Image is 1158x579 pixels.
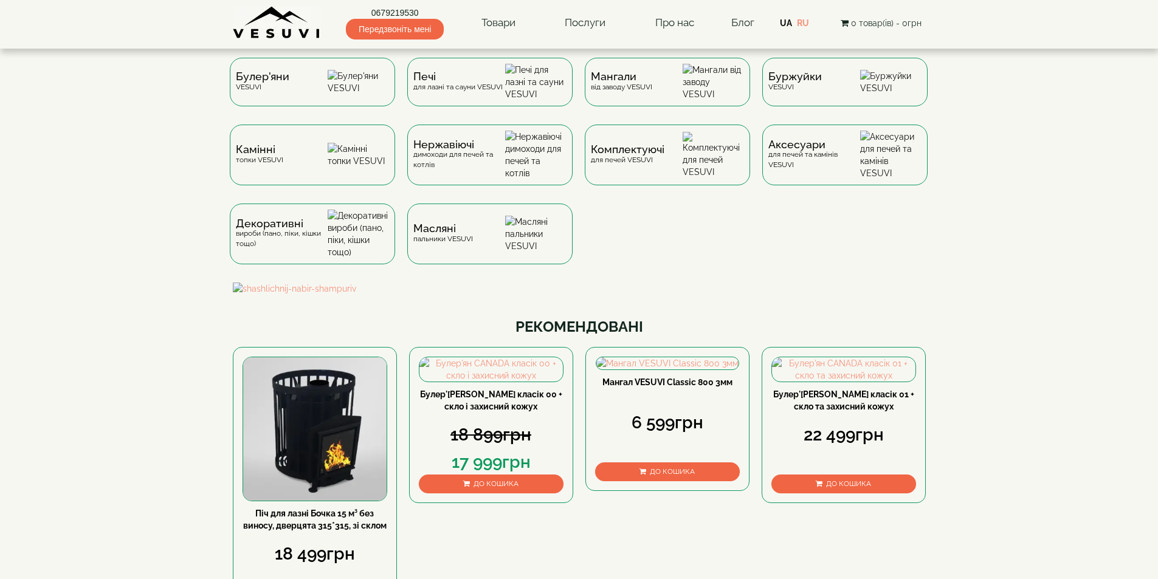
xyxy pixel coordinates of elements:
[579,58,756,125] a: Мангаливід заводу VESUVI Мангали від заводу VESUVI
[595,462,740,481] button: До кошика
[419,475,563,493] button: До кошика
[401,125,579,204] a: Нержавіючідимоходи для печей та котлів Нержавіючі димоходи для печей та котлів
[243,509,387,530] a: Піч для лазні Бочка 15 м³ без виносу, дверцята 315*315, зі склом
[860,70,922,94] img: Буржуйки VESUVI
[236,72,289,81] span: Булер'яни
[768,72,822,92] div: VESUVI
[756,125,934,204] a: Аксесуаридля печей та камінів VESUVI Аксесуари для печей та камінів VESUVI
[419,357,563,382] img: Булер'ян CANADA класік 00 + скло і захисний кожух
[771,475,916,493] button: До кошика
[768,140,860,170] div: для печей та камінів VESUVI
[236,72,289,92] div: VESUVI
[650,467,695,476] span: До кошика
[683,132,744,178] img: Комплектуючі для печей VESUVI
[595,411,740,435] div: 6 599грн
[413,72,503,81] span: Печі
[413,224,473,233] span: Масляні
[596,357,739,369] img: Мангал VESUVI Classic 800 3мм
[243,357,387,501] img: Піч для лазні Бочка 15 м³ без виносу, дверцята 315*315, зі склом
[768,72,822,81] span: Буржуйки
[469,9,528,37] a: Товари
[860,131,922,179] img: Аксесуари для печей та камінів VESUVI
[224,125,401,204] a: Каміннітопки VESUVI Камінні топки VESUVI
[419,423,563,447] div: 18 899грн
[643,9,706,37] a: Про нас
[579,125,756,204] a: Комплектуючідля печей VESUVI Комплектуючі для печей VESUVI
[328,143,389,167] img: Камінні топки VESUVI
[413,224,473,244] div: пальники VESUVI
[797,18,809,28] a: RU
[420,389,562,411] a: Булер'[PERSON_NAME] класік 00 + скло і захисний кожух
[505,64,567,100] img: Печі для лазні та сауни VESUVI
[771,423,916,447] div: 22 499грн
[768,140,860,149] span: Аксесуари
[243,542,387,566] div: 18 499грн
[233,283,926,295] img: shashlichnij-nabir-shampuriv
[224,58,401,125] a: Булер'яниVESUVI Булер'яни VESUVI
[328,70,389,94] img: Булер'яни VESUVI
[413,140,505,149] span: Нержавіючі
[553,9,618,37] a: Послуги
[233,6,321,39] img: Завод VESUVI
[413,140,505,170] div: димоходи для печей та котлів
[474,479,519,488] span: До кошика
[837,16,925,30] button: 0 товар(ів) - 0грн
[236,145,283,154] span: Камінні
[851,18,922,28] span: 0 товар(ів) - 0грн
[401,58,579,125] a: Печідля лазні та сауни VESUVI Печі для лазні та сауни VESUVI
[591,145,664,154] span: Комплектуючі
[602,377,732,387] a: Мангал VESUVI Classic 800 3мм
[401,204,579,283] a: Масляніпальники VESUVI Масляні пальники VESUVI
[731,16,754,29] a: Блог
[772,357,915,382] img: Булер'ян CANADA класік 01 + скло та захисний кожух
[224,204,401,283] a: Декоративнівироби (пано, піки, кішки тощо) Декоративні вироби (пано, піки, кішки тощо)
[591,72,652,81] span: Мангали
[591,145,664,165] div: для печей VESUVI
[683,64,744,100] img: Мангали від заводу VESUVI
[756,58,934,125] a: БуржуйкиVESUVI Буржуйки VESUVI
[236,219,328,249] div: вироби (пано, піки, кішки тощо)
[328,210,389,258] img: Декоративні вироби (пано, піки, кішки тощо)
[780,18,792,28] a: UA
[505,131,567,179] img: Нержавіючі димоходи для печей та котлів
[505,216,567,252] img: Масляні пальники VESUVI
[346,19,444,39] span: Передзвоніть мені
[591,72,652,92] div: від заводу VESUVI
[236,145,283,165] div: топки VESUVI
[346,7,444,19] a: 0679219530
[826,479,871,488] span: До кошика
[419,450,563,475] div: 17 999грн
[413,72,503,92] div: для лазні та сауни VESUVI
[773,389,914,411] a: Булер'[PERSON_NAME] класік 01 + скло та захисний кожух
[236,219,328,228] span: Декоративні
